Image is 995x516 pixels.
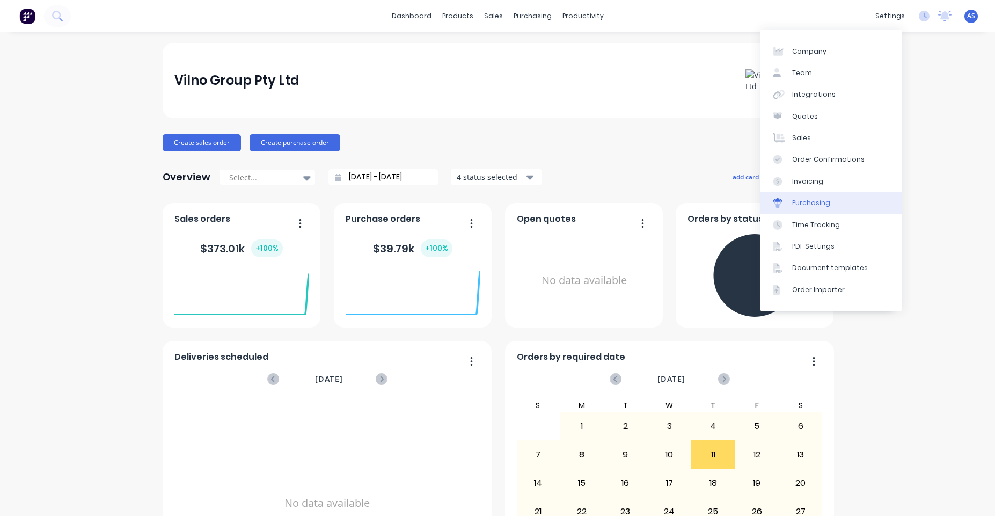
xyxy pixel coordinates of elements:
[604,399,648,412] div: T
[779,399,823,412] div: S
[457,171,524,183] div: 4 status selected
[516,399,560,412] div: S
[560,413,603,440] div: 1
[792,155,865,164] div: Order Confirmations
[648,470,691,497] div: 17
[735,441,778,468] div: 12
[517,230,652,331] div: No data available
[760,214,902,235] a: Time Tracking
[648,441,691,468] div: 10
[163,166,210,188] div: Overview
[967,11,975,21] span: AS
[779,413,822,440] div: 6
[792,47,826,56] div: Company
[691,399,735,412] div: T
[647,399,691,412] div: W
[692,470,735,497] div: 18
[760,149,902,170] a: Order Confirmations
[560,441,603,468] div: 8
[692,441,735,468] div: 11
[163,134,241,151] button: Create sales order
[735,470,778,497] div: 19
[560,399,604,412] div: M
[760,40,902,62] a: Company
[479,8,508,24] div: sales
[792,177,823,186] div: Invoicing
[19,8,35,24] img: Factory
[315,373,343,385] span: [DATE]
[657,373,685,385] span: [DATE]
[508,8,557,24] div: purchasing
[792,285,845,295] div: Order Importer
[648,413,691,440] div: 3
[200,239,283,257] div: $ 373.01k
[687,213,763,226] span: Orders by status
[792,220,840,230] div: Time Tracking
[760,62,902,84] a: Team
[792,198,830,208] div: Purchasing
[792,133,811,143] div: Sales
[517,470,560,497] div: 14
[451,169,542,185] button: 4 status selected
[517,213,576,226] span: Open quotes
[745,69,821,92] img: Vilno Group Pty Ltd
[604,413,647,440] div: 2
[604,470,647,497] div: 16
[779,470,822,497] div: 20
[760,84,902,105] a: Integrations
[870,8,910,24] div: settings
[760,127,902,149] a: Sales
[560,470,603,497] div: 15
[692,413,735,440] div: 4
[421,239,452,257] div: + 100 %
[735,413,778,440] div: 5
[792,112,818,121] div: Quotes
[517,441,560,468] div: 7
[726,170,766,184] button: add card
[251,239,283,257] div: + 100 %
[760,257,902,279] a: Document templates
[792,68,812,78] div: Team
[517,351,625,364] span: Orders by required date
[174,213,230,226] span: Sales orders
[373,239,452,257] div: $ 39.79k
[346,213,420,226] span: Purchase orders
[792,90,836,99] div: Integrations
[760,192,902,214] a: Purchasing
[735,399,779,412] div: F
[250,134,340,151] button: Create purchase order
[760,171,902,192] a: Invoicing
[174,351,268,364] span: Deliveries scheduled
[760,236,902,257] a: PDF Settings
[760,106,902,127] a: Quotes
[760,279,902,301] a: Order Importer
[604,441,647,468] div: 9
[779,441,822,468] div: 13
[792,263,868,273] div: Document templates
[174,70,299,91] div: Vilno Group Pty Ltd
[792,242,835,251] div: PDF Settings
[386,8,437,24] a: dashboard
[437,8,479,24] div: products
[557,8,609,24] div: productivity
